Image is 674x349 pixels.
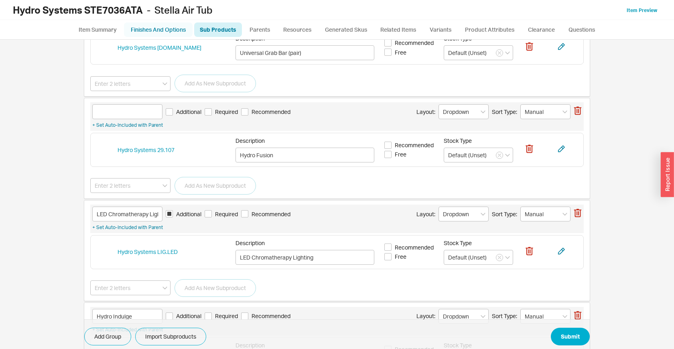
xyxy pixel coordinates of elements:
[505,154,510,157] svg: open menu
[505,256,510,259] svg: open menu
[162,82,167,85] svg: open menu
[90,76,171,91] input: Enter 2 letters
[90,205,584,233] div: AdditionalRequiredRecommendedLayout:Sort Type:+ Set Auto-Included with Parent
[424,22,457,37] a: Variants
[90,178,171,193] input: Enter 2 letters
[244,22,276,37] a: Parents
[416,312,435,320] span: Layout:
[252,210,290,218] span: Recommended
[319,22,373,37] a: Generated Skus
[90,102,584,131] div: AdditionalRequiredRecommendedLayout:Sort Type:+ Set Auto-Included with Parent
[92,224,163,231] button: + Set Auto-Included with Parent
[124,22,193,37] a: Finishes And Options
[176,210,201,218] span: Additional
[185,79,246,88] span: Add As New Subproduct
[194,22,242,37] a: Sub Products
[166,108,173,116] input: Additional
[439,207,489,221] input: Select layout
[395,253,406,261] span: Free
[562,110,567,114] svg: open menu
[395,150,406,158] span: Free
[235,239,374,247] span: Description
[84,328,131,345] button: Add Group
[135,328,206,345] button: Import Subproducts
[90,133,584,167] div: Hydro Systems 29.107DescriptionRecommendedFreeStock Type
[185,181,246,191] span: Add As New Subproduct
[416,210,435,218] span: Layout:
[562,213,567,216] svg: open menu
[416,108,435,116] span: Layout:
[481,315,485,318] svg: open menu
[154,4,213,16] span: Stella Air Tub
[384,49,392,56] input: Free
[395,39,434,47] span: Recommended
[505,51,510,55] svg: open menu
[205,312,212,320] input: Required
[94,332,121,341] span: Add Group
[520,104,570,119] input: Select sort type
[90,30,584,65] div: Hydro Systems [DOMAIN_NAME]DescriptionRecommendedFreeStock Type
[175,75,256,92] button: Add As New Subproduct
[522,22,560,37] a: Clearance
[215,108,238,116] span: Required
[147,4,150,16] span: -
[374,22,422,37] a: Related Items
[175,279,256,297] button: Add As New Subproduct
[444,239,472,246] span: Stock Type
[90,235,584,269] div: Hydro Systems LIG.LEDDescriptionRecommendedFreeStock Type
[235,148,374,162] input: Description
[118,248,178,255] a: Hydro Systems LIG.LED
[395,243,434,252] span: Recommended
[162,286,167,290] svg: open menu
[92,122,163,129] button: + Set Auto-Included with Parent
[166,210,173,217] input: Additional
[277,22,317,37] a: Resources
[118,44,201,51] a: Hydro Systems [DOMAIN_NAME]
[384,39,392,47] input: Recommended
[520,309,570,324] input: Select sort type
[73,22,122,37] a: Item Summary
[562,22,601,37] a: Questions
[176,108,201,116] span: Additional
[492,108,517,116] span: Sort Type:
[241,312,248,320] input: Recommended
[384,253,392,260] input: Free
[90,307,584,335] div: AdditionalRequiredRecommendedLayout:Sort Type:+ Set Auto-Included with Parent
[205,210,212,217] input: Required
[145,332,196,341] span: Import Subproducts
[252,108,290,116] span: Recommended
[166,312,173,320] input: Additional
[118,146,175,153] a: Hydro Systems 29.107
[481,213,485,216] svg: open menu
[520,207,570,221] input: Select sort type
[444,250,513,265] input: Select...
[551,328,590,345] button: Submit
[439,309,489,324] input: Select layout
[90,280,171,295] input: Enter 2 letters
[175,177,256,195] button: Add As New Subproduct
[176,312,201,320] span: Additional
[235,250,374,265] input: Description
[384,243,392,251] input: Recommended
[215,312,238,320] span: Required
[492,210,517,218] span: Sort Type:
[395,141,434,149] span: Recommended
[444,137,472,144] span: Stock Type
[384,142,392,149] input: Recommended
[561,332,580,341] span: Submit
[252,312,290,320] span: Recommended
[241,210,248,217] input: Recommended
[384,151,392,158] input: Free
[185,283,246,293] span: Add As New Subproduct
[444,45,513,60] input: Select...
[395,49,406,57] span: Free
[459,22,520,37] a: Product Attributes
[235,45,374,60] input: Description
[205,108,212,116] input: Required
[162,184,167,187] svg: open menu
[241,108,248,116] input: Recommended
[481,110,485,114] svg: open menu
[562,315,567,318] svg: open menu
[444,148,513,162] input: Select...
[439,104,489,119] input: Select layout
